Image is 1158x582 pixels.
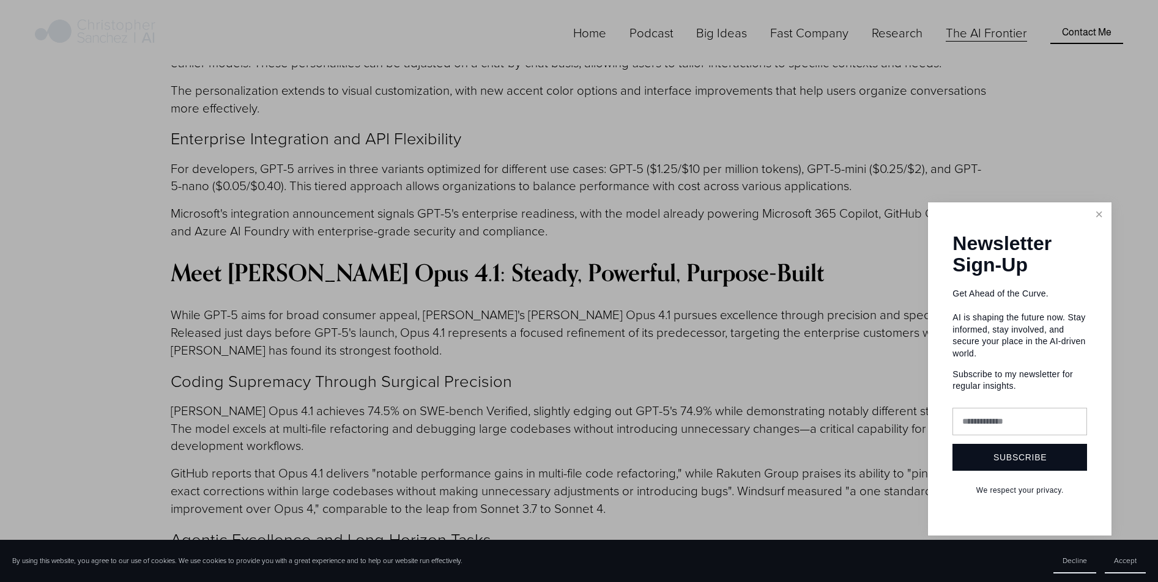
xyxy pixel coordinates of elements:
[1053,548,1096,573] button: Decline
[952,288,1087,360] p: Get Ahead of the Curve. AI is shaping the future now. Stay informed, stay involved, and secure yo...
[1105,548,1146,573] button: Accept
[1114,555,1137,565] span: Accept
[952,444,1087,471] button: Subscribe
[952,486,1087,496] p: We respect your privacy.
[993,452,1047,462] span: Subscribe
[12,556,462,565] p: By using this website, you agree to our use of cookies. We use cookies to provide you with a grea...
[952,369,1087,392] p: Subscribe to my newsletter for regular insights.
[952,233,1087,276] h1: Newsletter Sign-Up
[1063,555,1087,565] span: Decline
[1088,204,1110,226] a: Close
